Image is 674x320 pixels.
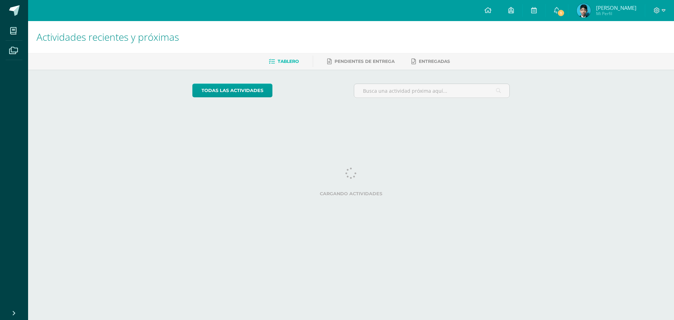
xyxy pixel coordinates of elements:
a: Entregadas [411,56,450,67]
a: Tablero [269,56,299,67]
span: Actividades recientes y próximas [37,30,179,44]
img: 428d5fe3fc261c759afa9c160bcc9ee0.png [577,4,591,18]
span: [PERSON_NAME] [596,4,636,11]
span: Tablero [278,59,299,64]
a: todas las Actividades [192,84,272,97]
span: Mi Perfil [596,11,636,17]
span: 1 [557,9,564,17]
input: Busca una actividad próxima aquí... [354,84,510,98]
label: Cargando actividades [192,191,510,196]
a: Pendientes de entrega [327,56,395,67]
span: Entregadas [419,59,450,64]
span: Pendientes de entrega [335,59,395,64]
